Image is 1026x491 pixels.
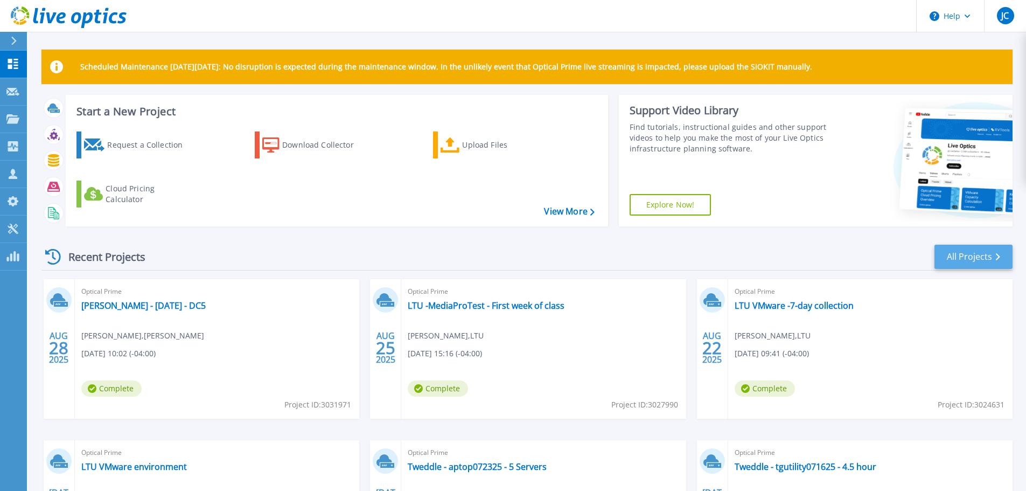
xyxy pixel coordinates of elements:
div: AUG 2025 [48,328,69,368]
span: Optical Prime [408,286,679,298]
div: Cloud Pricing Calculator [106,183,192,205]
p: Scheduled Maintenance [DATE][DATE]: No disruption is expected during the maintenance window. In t... [80,63,812,71]
span: Optical Prime [408,447,679,459]
a: Upload Files [433,132,553,158]
h3: Start a New Project [76,106,594,117]
div: Request a Collection [107,134,193,156]
span: Project ID: 3031971 [284,399,351,411]
div: AUG 2025 [375,328,396,368]
span: [PERSON_NAME] , [PERSON_NAME] [81,330,204,342]
span: [DATE] 10:02 (-04:00) [81,348,156,359]
a: LTU VMware environment [81,461,187,472]
span: Optical Prime [81,286,353,298]
a: Tweddle - tgutility071625 - 4.5 hour [735,461,876,472]
span: Project ID: 3024631 [938,399,1004,411]
a: LTU -MediaProTest - First week of class [408,300,564,311]
span: [DATE] 15:16 (-04:00) [408,348,482,359]
span: [PERSON_NAME] , LTU [735,330,811,342]
span: Optical Prime [81,447,353,459]
a: All Projects [934,245,1013,269]
div: Support Video Library [630,103,830,117]
span: Complete [735,381,795,397]
a: Tweddle - aptop072325 - 5 Servers [408,461,547,472]
a: LTU VMware -7-day collection [735,300,854,311]
div: Upload Files [462,134,548,156]
span: JC [1001,11,1009,20]
span: [DATE] 09:41 (-04:00) [735,348,809,359]
span: [PERSON_NAME] , LTU [408,330,484,342]
span: 22 [702,343,722,352]
span: Project ID: 3027990 [611,399,678,411]
div: AUG 2025 [702,328,722,368]
a: [PERSON_NAME] - [DATE] - DC5 [81,300,206,311]
a: Cloud Pricing Calculator [76,181,197,208]
a: Download Collector [255,132,375,158]
span: Optical Prime [735,286,1006,298]
span: Optical Prime [735,447,1006,459]
span: Complete [81,381,142,397]
a: Explore Now! [630,194,711,216]
span: 28 [49,343,68,352]
div: Find tutorials, instructional guides and other support videos to help you make the most of your L... [630,122,830,154]
div: Recent Projects [41,244,160,270]
span: Complete [408,381,468,397]
div: Download Collector [282,134,368,156]
a: Request a Collection [76,132,197,158]
a: View More [544,206,594,217]
span: 25 [376,343,395,352]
